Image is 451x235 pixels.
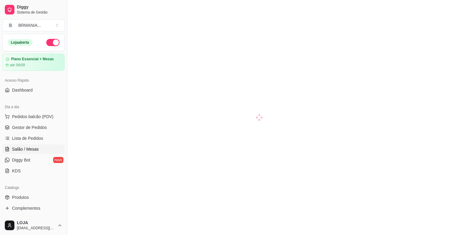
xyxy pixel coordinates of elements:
[12,124,47,130] span: Gestor de Pedidos
[12,114,53,120] span: Pedidos balcão (PDV)
[2,85,65,95] a: Dashboard
[2,76,65,85] div: Acesso Rápido
[12,157,30,163] span: Diggy Bot
[10,63,25,67] article: até 06/09
[17,220,55,226] span: LOJA
[2,19,65,31] button: Select a team
[2,112,65,121] button: Pedidos balcão (PDV)
[2,155,65,165] a: Diggy Botnovo
[8,22,14,28] span: B
[17,10,62,15] span: Sistema de Gestão
[12,135,43,141] span: Lista de Pedidos
[17,5,62,10] span: Diggy
[12,168,21,174] span: KDS
[2,193,65,202] a: Produtos
[12,194,29,200] span: Produtos
[2,2,65,17] a: DiggySistema de Gestão
[12,87,33,93] span: Dashboard
[2,166,65,176] a: KDS
[2,123,65,132] a: Gestor de Pedidos
[12,146,39,152] span: Salão / Mesas
[2,144,65,154] a: Salão / Mesas
[2,218,65,233] button: LOJA[EMAIL_ADDRESS][DOMAIN_NAME]
[2,203,65,213] a: Complementos
[18,22,41,28] div: BRMANIA ...
[2,54,65,71] a: Plano Essencial + Mesasaté 06/09
[17,226,55,230] span: [EMAIL_ADDRESS][DOMAIN_NAME]
[8,39,32,46] div: Loja aberta
[12,205,40,211] span: Complementos
[11,57,54,61] article: Plano Essencial + Mesas
[2,102,65,112] div: Dia a dia
[2,133,65,143] a: Lista de Pedidos
[46,39,59,46] button: Alterar Status
[2,183,65,193] div: Catálogo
